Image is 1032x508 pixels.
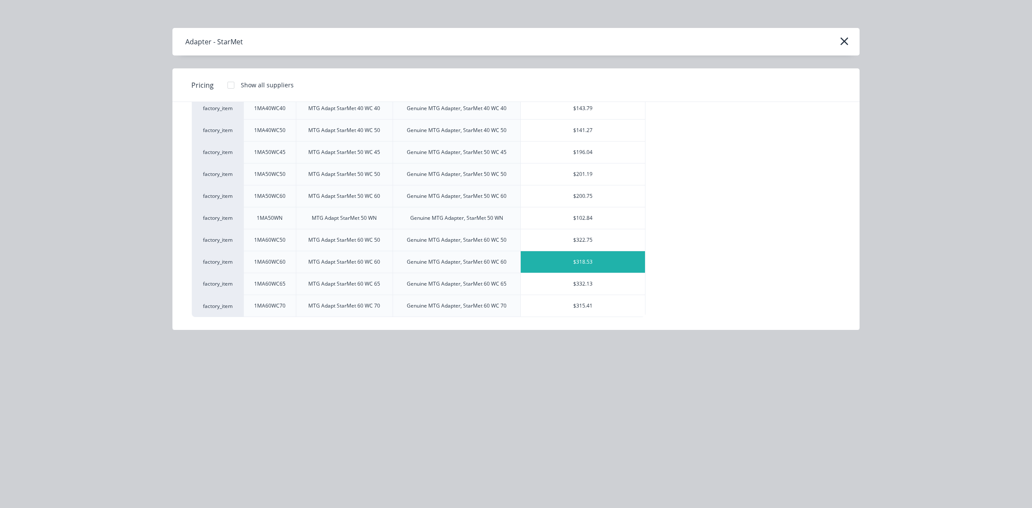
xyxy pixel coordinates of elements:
[521,295,645,317] div: $315.41
[521,185,645,207] div: $200.75
[191,80,214,90] span: Pricing
[407,258,507,266] div: Genuine MTG Adapter, StarMet 60 WC 60
[312,214,377,222] div: MTG Adapt StarMet 50 WN
[407,170,507,178] div: Genuine MTG Adapter, StarMet 50 WC 50
[192,273,243,295] div: factory_item
[192,295,243,317] div: factory_item
[192,97,243,119] div: factory_item
[407,105,507,112] div: Genuine MTG Adapter, StarMet 40 WC 40
[254,126,286,134] div: 1MA40WC50
[308,302,380,310] div: MTG Adapt StarMet 60 WC 70
[192,141,243,163] div: factory_item
[192,207,243,229] div: factory_item
[308,105,380,112] div: MTG Adapt StarMet 40 WC 40
[407,236,507,244] div: Genuine MTG Adapter, StarMet 60 WC 50
[254,302,286,310] div: 1MA60WC70
[521,251,645,273] div: $318.53
[407,192,507,200] div: Genuine MTG Adapter, StarMet 50 WC 60
[254,148,286,156] div: 1MA50WC45
[192,163,243,185] div: factory_item
[185,37,243,47] div: Adapter - StarMet
[192,185,243,207] div: factory_item
[308,126,380,134] div: MTG Adapt StarMet 40 WC 50
[308,280,380,288] div: MTG Adapt StarMet 60 WC 65
[254,105,286,112] div: 1MA40WC40
[407,280,507,288] div: Genuine MTG Adapter, StarMet 60 WC 65
[308,236,380,244] div: MTG Adapt StarMet 60 WC 50
[192,119,243,141] div: factory_item
[308,258,380,266] div: MTG Adapt StarMet 60 WC 60
[407,126,507,134] div: Genuine MTG Adapter, StarMet 40 WC 50
[308,148,380,156] div: MTG Adapt StarMet 50 WC 45
[521,273,645,295] div: $332.13
[521,120,645,141] div: $141.27
[521,98,645,119] div: $143.79
[192,229,243,251] div: factory_item
[257,214,283,222] div: 1MA50WN
[521,207,645,229] div: $102.84
[254,192,286,200] div: 1MA50WC60
[254,258,286,266] div: 1MA60WC60
[254,280,286,288] div: 1MA60WC65
[410,214,503,222] div: Genuine MTG Adapter, StarMet 50 WN
[521,142,645,163] div: $196.04
[308,192,380,200] div: MTG Adapt StarMet 50 WC 60
[308,170,380,178] div: MTG Adapt StarMet 50 WC 50
[254,236,286,244] div: 1MA60WC50
[407,302,507,310] div: Genuine MTG Adapter, StarMet 60 WC 70
[254,170,286,178] div: 1MA50WC50
[521,163,645,185] div: $201.19
[241,80,294,89] div: Show all suppliers
[407,148,507,156] div: Genuine MTG Adapter, StarMet 50 WC 45
[192,251,243,273] div: factory_item
[521,229,645,251] div: $322.75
